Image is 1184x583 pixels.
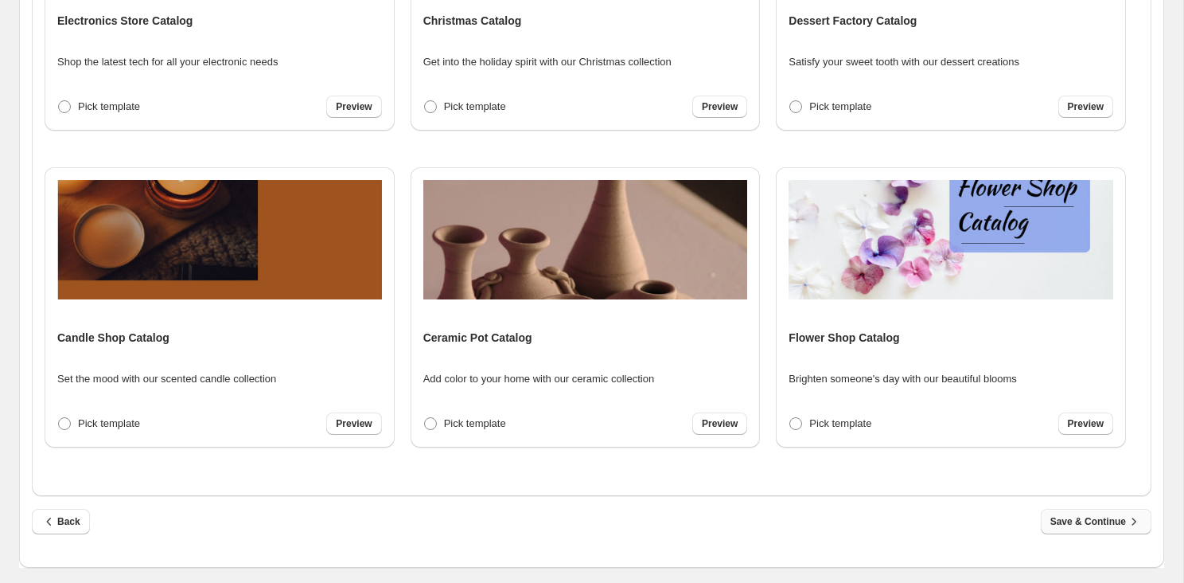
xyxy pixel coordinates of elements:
[1050,514,1142,530] span: Save & Continue
[789,54,1019,70] p: Satisfy your sweet tooth with our dessert creations
[789,330,899,346] h4: Flower Shop Catalog
[326,96,381,118] a: Preview
[444,100,506,112] span: Pick template
[692,413,747,435] a: Preview
[809,417,871,429] span: Pick template
[336,417,372,430] span: Preview
[444,417,506,429] span: Pick template
[423,54,672,70] p: Get into the holiday spirit with our Christmas collection
[423,13,522,29] h4: Christmas Catalog
[57,371,276,387] p: Set the mood with our scented candle collection
[423,330,532,346] h4: Ceramic Pot Catalog
[789,13,917,29] h4: Dessert Factory Catalog
[326,413,381,435] a: Preview
[57,330,169,346] h4: Candle Shop Catalog
[32,509,90,534] button: Back
[1058,96,1113,118] a: Preview
[1068,100,1104,113] span: Preview
[423,371,654,387] p: Add color to your home with our ceramic collection
[78,417,140,429] span: Pick template
[692,96,747,118] a: Preview
[1068,417,1104,430] span: Preview
[809,100,871,112] span: Pick template
[78,100,140,112] span: Pick template
[41,514,80,530] span: Back
[57,54,278,70] p: Shop the latest tech for all your electronic needs
[57,13,193,29] h4: Electronics Store Catalog
[702,417,738,430] span: Preview
[1058,413,1113,435] a: Preview
[1041,509,1151,534] button: Save & Continue
[702,100,738,113] span: Preview
[336,100,372,113] span: Preview
[789,371,1016,387] p: Brighten someone's day with our beautiful blooms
